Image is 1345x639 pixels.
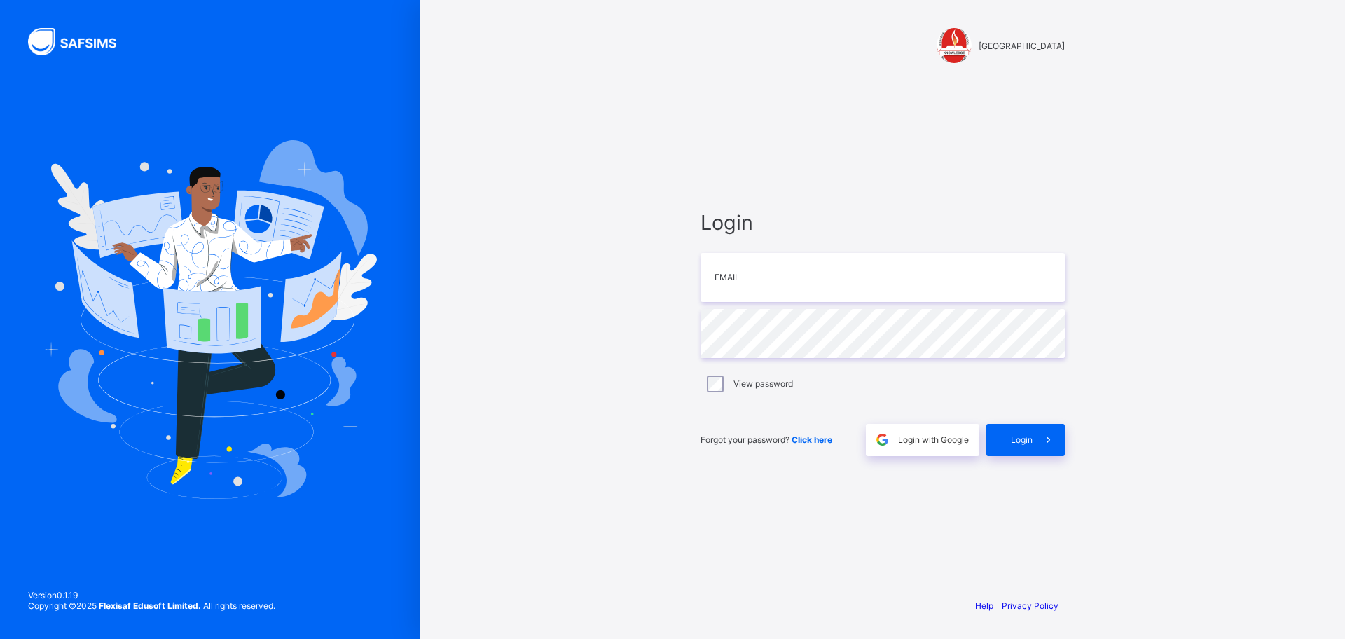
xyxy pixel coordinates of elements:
span: Copyright © 2025 All rights reserved. [28,600,275,611]
strong: Flexisaf Edusoft Limited. [99,600,201,611]
label: View password [733,378,793,389]
span: [GEOGRAPHIC_DATA] [979,41,1065,51]
a: Click here [792,434,832,445]
a: Help [975,600,993,611]
img: google.396cfc9801f0270233282035f929180a.svg [874,432,890,448]
span: Forgot your password? [701,434,832,445]
span: Login [701,210,1065,235]
img: Hero Image [43,140,377,499]
span: Login [1011,434,1033,445]
img: SAFSIMS Logo [28,28,133,55]
span: Version 0.1.19 [28,590,275,600]
a: Privacy Policy [1002,600,1058,611]
span: Login with Google [898,434,969,445]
